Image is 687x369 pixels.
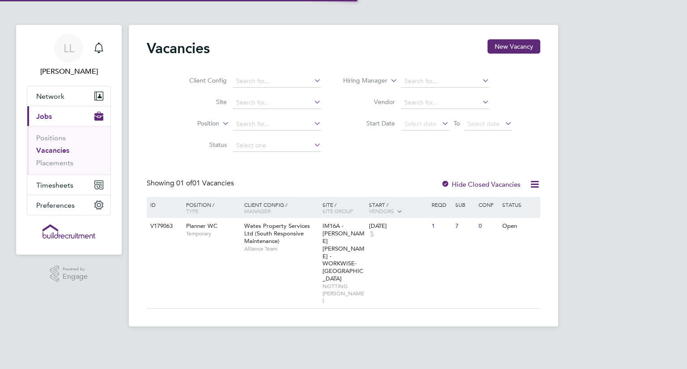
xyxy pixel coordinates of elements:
[500,197,539,212] div: Status
[404,120,437,128] span: Select date
[322,283,365,304] span: NOTTING [PERSON_NAME]
[27,126,110,175] div: Jobs
[63,265,88,273] span: Powered by
[36,159,73,167] a: Placements
[63,273,88,281] span: Engage
[488,39,540,54] button: New Vacancy
[441,180,521,189] label: Hide Closed Vacancies
[148,197,179,212] div: ID
[320,197,367,218] div: Site /
[36,92,64,101] span: Network
[27,66,111,77] span: Lizzie Lee
[147,39,210,57] h2: Vacancies
[36,134,66,142] a: Positions
[233,96,321,109] input: Search for...
[233,75,321,88] input: Search for...
[322,222,365,282] span: IM16A - [PERSON_NAME] [PERSON_NAME] - WORKWISE- [GEOGRAPHIC_DATA]
[453,197,476,212] div: Sub
[36,146,69,155] a: Vacancies
[186,207,199,214] span: Type
[16,25,122,255] nav: Main navigation
[369,207,394,214] span: Vendors
[476,218,500,235] div: 0
[242,197,320,218] div: Client Config /
[27,34,111,77] a: LL[PERSON_NAME]
[322,207,353,214] span: Site Group
[401,75,489,88] input: Search for...
[27,224,111,239] a: Go to home page
[36,112,52,121] span: Jobs
[27,195,110,215] button: Preferences
[369,230,375,238] span: 5
[244,245,318,252] span: Alliance Team
[186,222,217,230] span: Planner WC
[176,179,234,188] span: 01 Vacancies
[64,42,74,54] span: LL
[244,222,310,245] span: Wates Property Services Ltd (South Responsive Maintenance)
[27,175,110,195] button: Timesheets
[233,118,321,130] input: Search for...
[186,230,240,237] span: Temporary
[451,117,462,129] span: To
[50,265,88,282] a: Powered byEngage
[467,120,500,128] span: Select date
[429,197,453,212] div: Reqd
[401,96,489,109] input: Search for...
[453,218,476,235] div: 7
[367,197,429,219] div: Start /
[336,76,387,85] label: Hiring Manager
[343,98,395,106] label: Vendor
[343,119,395,127] label: Start Date
[36,201,75,210] span: Preferences
[42,224,95,239] img: buildrec-logo-retina.png
[429,218,453,235] div: 1
[176,179,192,188] span: 01 of
[168,119,219,128] label: Position
[500,218,539,235] div: Open
[233,139,321,152] input: Select one
[179,197,242,218] div: Position /
[148,218,179,235] div: V179063
[36,181,73,189] span: Timesheets
[369,222,427,230] div: [DATE]
[476,197,500,212] div: Conf
[175,141,227,149] label: Status
[27,86,110,106] button: Network
[244,207,271,214] span: Manager
[147,179,236,188] div: Showing
[175,76,227,84] label: Client Config
[175,98,227,106] label: Site
[27,106,110,126] button: Jobs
